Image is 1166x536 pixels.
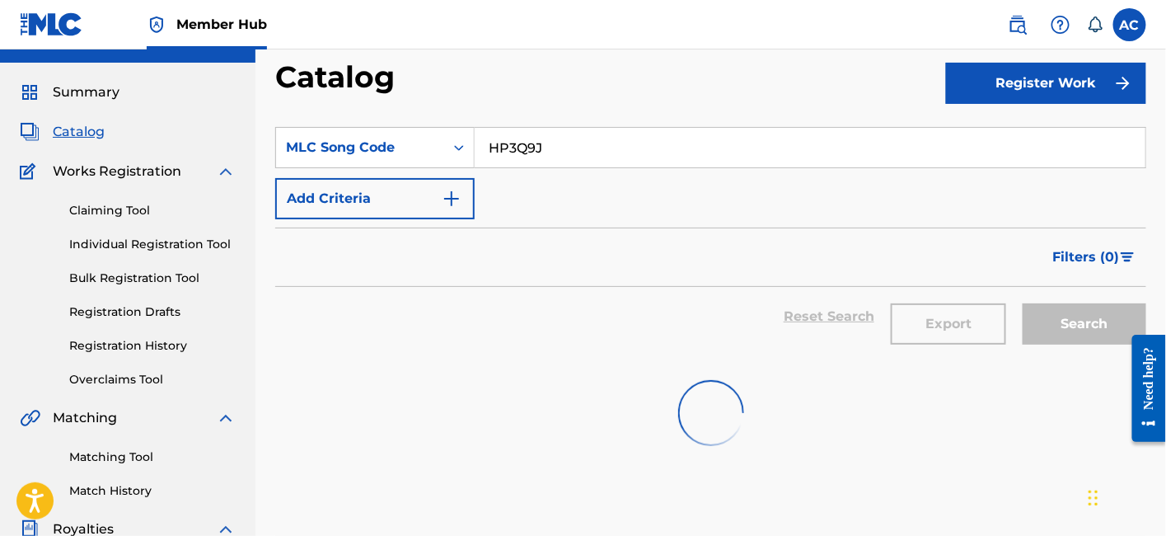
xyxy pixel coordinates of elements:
[1008,15,1028,35] img: search
[20,408,40,428] img: Matching
[53,122,105,142] span: Catalog
[53,408,117,428] span: Matching
[216,408,236,428] img: expand
[1053,247,1120,267] span: Filters ( 0 )
[69,371,236,388] a: Overclaims Tool
[1089,473,1098,523] div: Drag
[669,372,752,454] img: preloader
[53,162,181,181] span: Works Registration
[275,178,475,219] button: Add Criteria
[1051,15,1070,35] img: help
[1001,8,1034,41] a: Public Search
[69,270,236,287] a: Bulk Registration Tool
[275,59,403,96] h2: Catalog
[53,82,119,102] span: Summary
[147,15,166,35] img: Top Rightsholder
[1113,8,1146,41] div: User Menu
[69,482,236,500] a: Match History
[442,189,461,209] img: 9d2ae6d4665cec9f34b9.svg
[20,122,105,142] a: CatalogCatalog
[286,138,434,158] div: MLC Song Code
[946,63,1146,104] button: Register Work
[20,12,83,36] img: MLC Logo
[1120,322,1166,455] iframe: Resource Center
[275,127,1146,360] form: Search Form
[69,303,236,321] a: Registration Drafts
[1044,8,1077,41] div: Help
[1121,252,1135,262] img: filter
[1113,73,1133,93] img: f7272a7cc735f4ea7f67.svg
[216,162,236,181] img: expand
[176,15,267,34] span: Member Hub
[20,82,119,102] a: SummarySummary
[1087,16,1103,33] div: Notifications
[20,82,40,102] img: Summary
[69,337,236,355] a: Registration History
[1043,237,1146,278] button: Filters (0)
[69,236,236,253] a: Individual Registration Tool
[1084,457,1166,536] iframe: Chat Widget
[69,449,236,466] a: Matching Tool
[20,162,41,181] img: Works Registration
[69,202,236,219] a: Claiming Tool
[20,122,40,142] img: Catalog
